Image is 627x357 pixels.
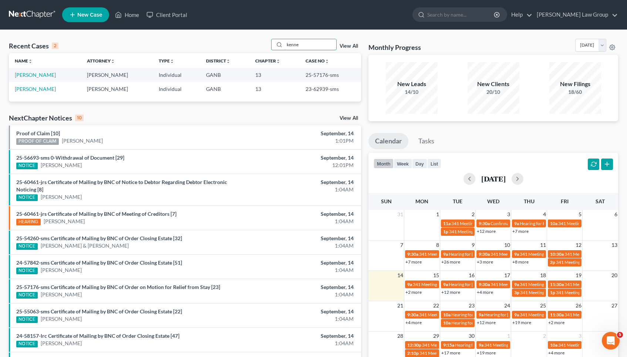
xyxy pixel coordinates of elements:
[206,58,230,64] a: Districtunfold_more
[556,290,623,295] span: 341 Meeting for [PERSON_NAME]
[255,58,280,64] a: Chapterunfold_more
[153,82,200,96] td: Individual
[443,312,451,317] span: 10a
[386,80,438,88] div: New Leads
[16,333,179,339] a: 24-58157-lrc Certificate of Mailing by BNC of Order Closing Estate [47]
[443,229,448,234] span: 1p
[443,251,448,257] span: 9a
[432,271,440,280] span: 15
[524,198,535,204] span: Thu
[533,8,618,21] a: [PERSON_NAME] Law Group
[468,331,475,340] span: 30
[415,198,428,204] span: Mon
[468,88,519,96] div: 20/10
[602,332,620,350] iframe: Intercom live chat
[479,251,490,257] span: 9:30a
[407,350,419,356] span: 2:10p
[550,342,557,348] span: 10a
[246,218,354,225] div: 1:04AM
[520,251,586,257] span: 341 Meeting for [PERSON_NAME]
[477,259,493,265] a: +3 more
[614,210,618,219] span: 6
[468,80,519,88] div: New Clients
[548,350,564,356] a: +4 more
[226,59,230,64] i: unfold_more
[386,88,438,96] div: 14/10
[575,271,582,280] span: 19
[512,259,529,265] a: +8 more
[479,342,483,348] span: 9a
[52,42,58,49] div: 2
[276,59,280,64] i: unfold_more
[506,331,511,340] span: 1
[539,271,547,280] span: 18
[16,341,38,347] div: NOTICE
[614,331,618,340] span: 4
[340,116,358,121] a: View All
[506,210,511,219] span: 3
[407,282,412,287] span: 9a
[491,251,557,257] span: 341 Meeting for [PERSON_NAME]
[435,241,440,249] span: 8
[419,312,486,317] span: 341 Meeting for [PERSON_NAME]
[471,210,475,219] span: 2
[575,301,582,310] span: 26
[427,159,441,169] button: list
[111,59,115,64] i: unfold_more
[16,154,124,161] a: 25-56693-sms 0-Withdrawal of Document [29]
[514,251,519,257] span: 9a
[484,342,551,348] span: 341 Meeting for [PERSON_NAME]
[15,72,56,78] a: [PERSON_NAME]
[451,221,518,226] span: 341 Meeting for [PERSON_NAME]
[16,130,60,136] a: Proof of Claim [10]
[455,342,513,348] span: Hearing for [PERSON_NAME]
[325,59,329,64] i: unfold_more
[16,284,220,290] a: 25-57176-sms Certificate of Mailing by BNC of Order on Motion for Relief from Stay [23]
[578,210,582,219] span: 5
[9,113,84,122] div: NextChapter Notices
[16,259,182,266] a: 24-57842-sms Certificate of Mailing by BNC of Order Closing Estate [51]
[246,137,354,144] div: 1:01PM
[514,290,519,295] span: 3p
[550,259,555,265] span: 2p
[468,271,475,280] span: 16
[246,178,354,186] div: September, 14
[611,241,618,249] span: 13
[443,320,451,326] span: 10a
[451,312,509,317] span: Hearing for [PERSON_NAME]
[479,221,490,226] span: 9:30a
[41,340,82,347] a: [PERSON_NAME]
[246,315,354,323] div: 1:04AM
[477,350,496,356] a: +19 more
[512,228,529,234] a: +7 more
[451,320,509,326] span: Hearing for [PERSON_NAME]
[246,332,354,340] div: September, 14
[246,130,354,137] div: September, 14
[246,266,354,274] div: 1:04AM
[481,175,506,183] h2: [DATE]
[246,210,354,218] div: September, 14
[44,218,85,225] a: [PERSON_NAME]
[153,68,200,82] td: Individual
[542,331,547,340] span: 2
[514,312,519,317] span: 9a
[62,137,103,144] a: [PERSON_NAME]
[381,198,392,204] span: Sun
[520,290,587,295] span: 341 Meeting for [PERSON_NAME]
[87,58,115,64] a: Attorneyunfold_more
[407,251,418,257] span: 9:30a
[549,80,601,88] div: New Filings
[443,342,454,348] span: 9:15a
[596,198,605,204] span: Sat
[405,259,422,265] a: +7 more
[249,82,300,96] td: 13
[41,193,82,201] a: [PERSON_NAME]
[512,320,531,325] a: +19 more
[412,159,427,169] button: day
[575,241,582,249] span: 12
[435,210,440,219] span: 1
[41,315,82,323] a: [PERSON_NAME]
[246,242,354,249] div: 1:04AM
[41,291,82,298] a: [PERSON_NAME]
[200,82,249,96] td: GANB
